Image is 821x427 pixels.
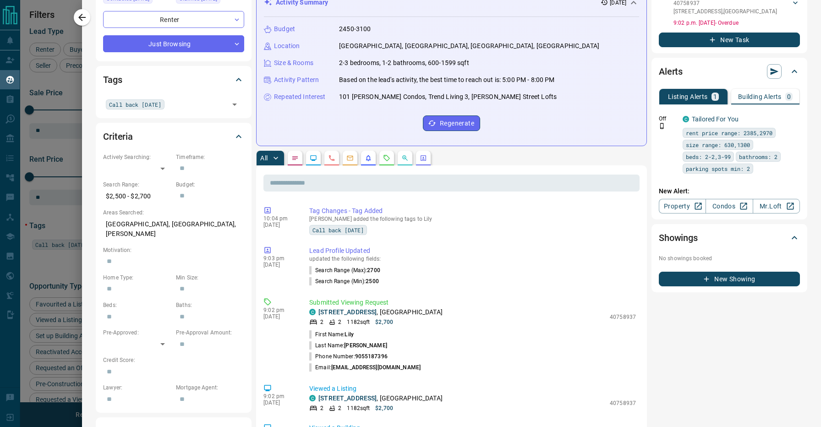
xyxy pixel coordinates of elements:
svg: Push Notification Only [659,123,665,129]
p: $2,700 [375,404,393,412]
p: Pre-Approval Amount: [176,328,244,337]
p: 2 [320,404,323,412]
p: Size & Rooms [274,58,313,68]
span: parking spots min: 2 [686,164,750,173]
p: 1 [713,93,717,100]
p: 9:02 pm [263,393,296,400]
span: rent price range: 2385,2970 [686,128,772,137]
div: condos.ca [309,395,316,401]
p: [PERSON_NAME] added the following tags to Lily [309,216,636,222]
p: [DATE] [263,313,296,320]
p: Budget: [176,181,244,189]
p: 2-3 bedrooms, 1-2 bathrooms, 600-1599 sqft [339,58,469,68]
p: Actively Searching: [103,153,171,161]
p: 40758937 [610,313,636,321]
button: Open [228,98,241,111]
a: Mr.Loft [753,199,800,213]
svg: Listing Alerts [365,154,372,162]
span: 9055187396 [355,353,388,360]
p: [DATE] [263,400,296,406]
p: 2450-3100 [339,24,371,34]
h2: Criteria [103,129,133,144]
svg: Opportunities [401,154,409,162]
p: Timeframe: [176,153,244,161]
p: Search Range: [103,181,171,189]
p: 9:03 pm [263,255,296,262]
p: Home Type: [103,274,171,282]
p: Viewed a Listing [309,384,636,394]
p: Listing Alerts [668,93,708,100]
p: 10:04 pm [263,215,296,222]
button: New Task [659,33,800,47]
p: No showings booked [659,254,800,263]
p: Min Size: [176,274,244,282]
p: Beds: [103,301,171,309]
p: 9:02 pm [263,307,296,313]
p: [GEOGRAPHIC_DATA], [GEOGRAPHIC_DATA], [GEOGRAPHIC_DATA], [GEOGRAPHIC_DATA] [339,41,599,51]
span: [PERSON_NAME] [344,342,387,349]
p: $2,700 [375,318,393,326]
svg: Emails [346,154,354,162]
p: New Alert: [659,186,800,196]
span: bathrooms: 2 [739,152,777,161]
p: Mortgage Agent: [176,383,244,392]
div: Just Browsing [103,35,244,52]
p: Building Alerts [738,93,782,100]
p: 2 [338,318,341,326]
p: Pre-Approved: [103,328,171,337]
p: Phone Number: [309,352,388,361]
span: Lily [345,331,353,338]
p: Submitted Viewing Request [309,298,636,307]
span: [EMAIL_ADDRESS][DOMAIN_NAME] [331,364,421,371]
span: beds: 2-2,3-99 [686,152,731,161]
button: New Showing [659,272,800,286]
p: [DATE] [263,262,296,268]
h2: Tags [103,72,122,87]
div: condos.ca [683,116,689,122]
p: 2 [338,404,341,412]
p: , [GEOGRAPHIC_DATA] [318,307,443,317]
a: Condos [706,199,753,213]
p: updated the following fields: [309,256,636,262]
span: 2500 [366,278,378,285]
p: Search Range (Min) : [309,277,379,285]
p: [STREET_ADDRESS] , [GEOGRAPHIC_DATA] [673,7,777,16]
a: [STREET_ADDRESS] [318,308,377,316]
p: Credit Score: [103,356,244,364]
p: Areas Searched: [103,208,244,217]
h2: Alerts [659,64,683,79]
svg: Agent Actions [420,154,427,162]
p: Lawyer: [103,383,171,392]
p: 101 [PERSON_NAME] Condos, Trend Living 3, [PERSON_NAME] Street Lofts [339,92,557,102]
p: [GEOGRAPHIC_DATA], [GEOGRAPHIC_DATA], [PERSON_NAME] [103,217,244,241]
p: First Name: [309,330,354,339]
svg: Calls [328,154,335,162]
span: 2700 [367,267,380,274]
p: Off [659,115,677,123]
p: Budget [274,24,295,34]
p: Tag Changes - Tag Added [309,206,636,216]
p: $2,500 - $2,700 [103,189,171,204]
div: Renter [103,11,244,28]
a: [STREET_ADDRESS] [318,394,377,402]
p: Email: [309,363,421,372]
p: Motivation: [103,246,244,254]
p: All [260,155,268,161]
div: Criteria [103,126,244,148]
span: Call back [DATE] [312,225,364,235]
h2: Showings [659,230,698,245]
p: Search Range (Max) : [309,266,380,274]
svg: Notes [291,154,299,162]
div: Tags [103,69,244,91]
span: size range: 630,1300 [686,140,750,149]
p: Based on the lead's activity, the best time to reach out is: 5:00 PM - 8:00 PM [339,75,554,85]
p: Repeated Interest [274,92,325,102]
svg: Lead Browsing Activity [310,154,317,162]
a: Tailored For You [692,115,739,123]
div: Showings [659,227,800,249]
p: 0 [787,93,791,100]
p: Location [274,41,300,51]
div: Alerts [659,60,800,82]
span: Call back [DATE] [109,100,161,109]
p: 40758937 [610,399,636,407]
